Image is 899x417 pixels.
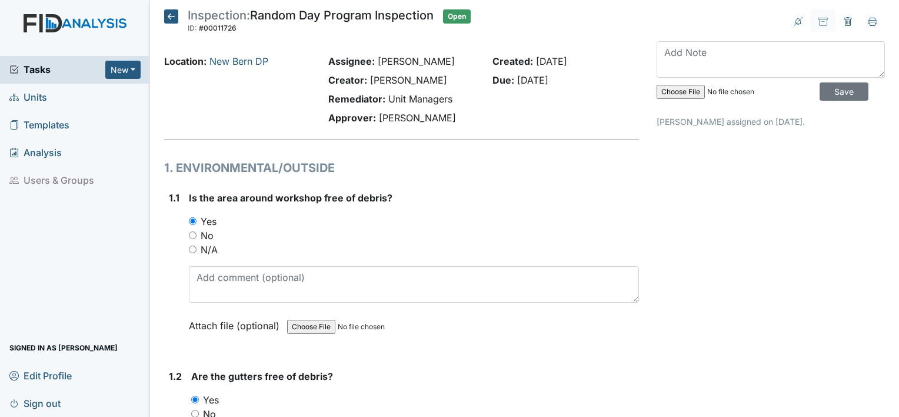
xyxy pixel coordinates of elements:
[189,192,392,204] span: Is the area around workshop free of debris?
[164,55,207,67] strong: Location:
[9,366,72,385] span: Edit Profile
[188,8,250,22] span: Inspection:
[188,9,434,35] div: Random Day Program Inspection
[820,82,868,101] input: Save
[164,159,639,177] h1: 1. ENVIRONMENTAL/OUTSIDE
[388,93,452,105] span: Unit Managers
[657,115,885,128] p: [PERSON_NAME] assigned on [DATE].
[536,55,567,67] span: [DATE]
[328,112,376,124] strong: Approver:
[443,9,471,24] span: Open
[370,74,447,86] span: [PERSON_NAME]
[199,24,237,32] span: #00011726
[9,339,118,357] span: Signed in as [PERSON_NAME]
[517,74,548,86] span: [DATE]
[189,231,197,239] input: No
[378,55,455,67] span: [PERSON_NAME]
[191,396,199,403] input: Yes
[105,61,141,79] button: New
[492,55,533,67] strong: Created:
[188,24,197,32] span: ID:
[328,55,375,67] strong: Assignee:
[201,229,214,243] label: No
[189,312,284,333] label: Attach file (optional)
[9,144,62,162] span: Analysis
[379,112,456,124] span: [PERSON_NAME]
[189,217,197,225] input: Yes
[9,62,105,77] a: Tasks
[209,55,268,67] a: New Bern DP
[9,394,61,412] span: Sign out
[328,74,367,86] strong: Creator:
[203,393,219,407] label: Yes
[492,74,514,86] strong: Due:
[201,243,218,257] label: N/A
[189,246,197,253] input: N/A
[201,214,217,229] label: Yes
[169,191,179,205] label: 1.1
[9,88,47,107] span: Units
[9,116,69,134] span: Templates
[169,369,182,383] label: 1.2
[191,370,333,382] span: Are the gutters free of debris?
[328,93,385,105] strong: Remediator:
